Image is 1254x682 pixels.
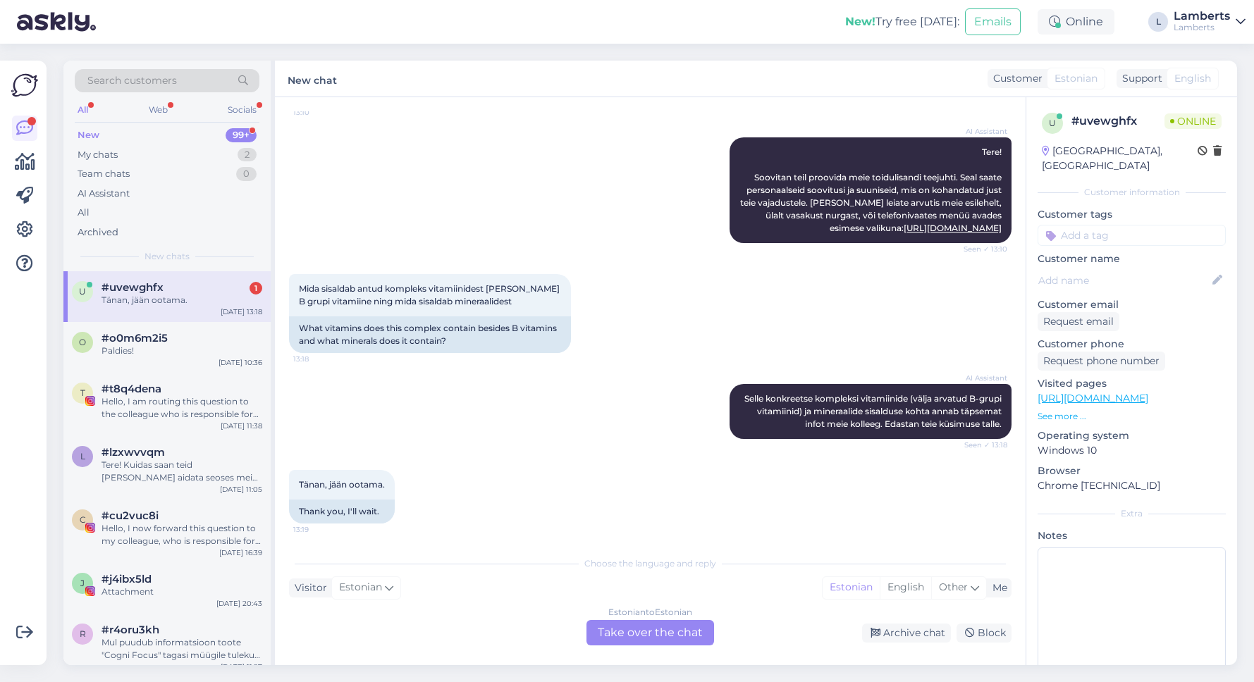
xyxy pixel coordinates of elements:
p: Customer tags [1038,207,1226,222]
div: My chats [78,148,118,162]
span: Online [1164,113,1222,129]
p: Visited pages [1038,376,1226,391]
span: Tänan, jään ootama. [299,479,385,490]
p: Operating system [1038,428,1226,443]
div: Web [146,101,171,119]
div: English [880,577,931,598]
a: LambertsLamberts [1174,11,1246,33]
div: [DATE] 20:43 [216,598,262,609]
span: #t8q4dena [102,383,161,395]
div: What vitamins does this complex contain besides B vitamins and what minerals does it contain? [289,316,571,353]
img: Askly Logo [11,72,38,99]
div: [DATE] 13:18 [221,306,262,317]
div: 99+ [226,128,257,142]
div: New [78,128,99,142]
span: Seen ✓ 13:10 [954,244,1007,254]
p: Notes [1038,528,1226,543]
span: j [80,578,85,588]
div: Visitor [289,581,327,595]
span: Selle konkreetse kompleksi vitamiinide (välja arvatud B-grupi vitamiinid) ja mineraalide sisaldus... [744,393,1004,429]
span: New chats [145,250,190,263]
div: Lamberts [1174,22,1230,33]
div: Customer information [1038,186,1226,199]
input: Add a tag [1038,225,1226,246]
a: [URL][DOMAIN_NAME] [1038,392,1148,404]
div: Tänan, jään ootama. [102,294,262,306]
span: c [80,514,86,525]
div: Thank you, I'll wait. [289,500,395,523]
span: Seen ✓ 13:18 [954,440,1007,450]
div: 1 [250,282,262,294]
span: #lzxwvvqm [102,446,165,459]
span: #j4ibx5ld [102,573,152,585]
div: 0 [236,167,257,181]
div: Choose the language and reply [289,557,1012,570]
div: Socials [225,101,259,119]
div: 2 [238,148,257,162]
div: AI Assistant [78,187,130,201]
div: L [1148,12,1168,32]
p: See more ... [1038,410,1226,423]
p: Browser [1038,464,1226,478]
span: 13:18 [293,354,346,364]
div: [DATE] 10:36 [219,357,262,368]
span: u [79,286,86,297]
button: Emails [965,8,1021,35]
div: Team chats [78,167,130,181]
p: Customer email [1038,297,1226,312]
span: #r4oru3kh [102,624,159,636]
div: Try free [DATE]: [845,13,959,30]
div: Attachment [102,585,262,598]
span: u [1049,118,1056,128]
div: All [78,206,90,220]
span: t [80,387,85,398]
div: [DATE] 16:39 [219,547,262,558]
div: Estonian to Estonian [608,606,692,619]
span: Search customers [87,73,177,88]
a: [URL][DOMAIN_NAME] [904,223,1002,233]
div: Mul puudub informatsioon toote "Cogni Focus" tagasi müügile tuleku kohta. [PERSON_NAME] sellest [... [102,636,262,662]
label: New chat [288,69,337,88]
span: English [1174,71,1211,86]
span: Estonian [339,580,382,595]
div: Extra [1038,507,1226,520]
div: # uvewghfx [1071,113,1164,130]
div: Take over the chat [586,620,714,645]
div: Hello, I am routing this question to the colleague who is responsible for this topic. The reply m... [102,395,262,421]
p: Chrome [TECHNICAL_ID] [1038,478,1226,493]
div: Estonian [823,577,880,598]
div: Block [957,624,1012,643]
div: Me [987,581,1007,595]
span: l [80,451,85,461]
span: #o0m6m2i5 [102,332,168,345]
span: #cu2vuc8i [102,509,159,522]
div: [DATE] 11:38 [221,421,262,431]
span: Mida sisaldab antud kompleks vitamiinidest [PERSON_NAME] B grupi vitamiine ning mida sisaldab min... [299,283,564,306]
div: All [75,101,91,119]
div: Online [1038,9,1114,35]
div: Tere! Kuidas saan teid [PERSON_NAME] aidata seoses meie teenustega? [102,459,262,484]
span: #uvewghfx [102,281,164,294]
input: Add name [1038,273,1210,288]
div: [DATE] 11:27 [221,662,262,672]
div: Lamberts [1174,11,1230,22]
span: Estonian [1055,71,1098,86]
p: Customer phone [1038,337,1226,352]
span: AI Assistant [954,373,1007,383]
div: Customer [988,71,1043,86]
span: 13:10 [293,107,346,118]
div: Archived [78,225,118,240]
span: o [79,337,86,347]
p: Customer name [1038,252,1226,266]
span: Other [939,581,968,593]
div: Paldies! [102,345,262,357]
div: [GEOGRAPHIC_DATA], [GEOGRAPHIC_DATA] [1042,144,1198,173]
span: AI Assistant [954,126,1007,137]
div: [DATE] 11:05 [220,484,262,495]
span: r [80,628,86,639]
span: Tere! Soovitan teil proovida meie toidulisandi teejuhti. Seal saate personaalseid soovitusi ja su... [740,147,1004,233]
p: Windows 10 [1038,443,1226,458]
div: Hello, I now forward this question to my colleague, who is responsible for this. The reply will b... [102,522,262,547]
div: Request phone number [1038,352,1165,371]
div: Support [1117,71,1162,86]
